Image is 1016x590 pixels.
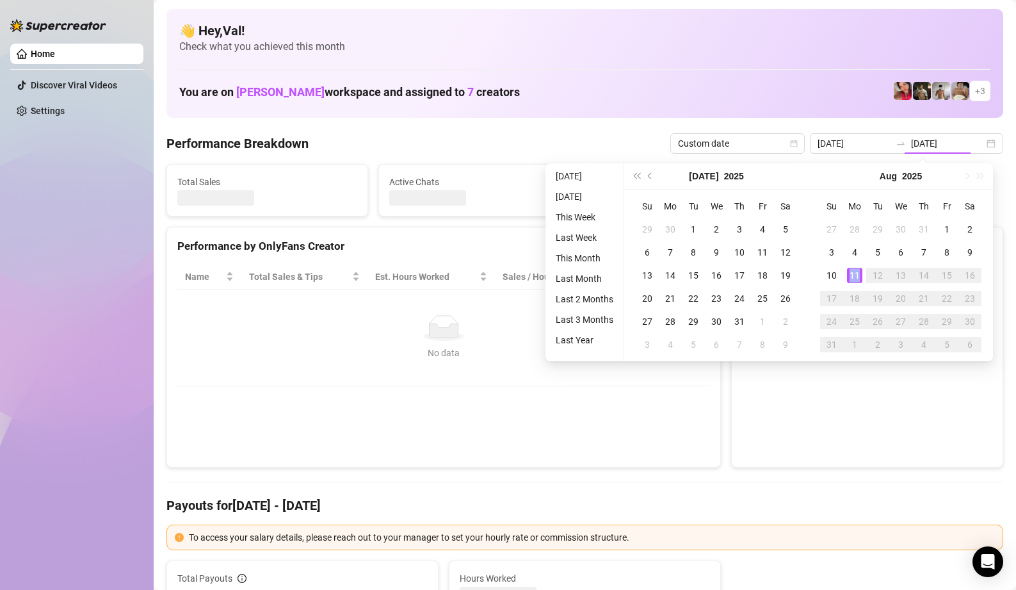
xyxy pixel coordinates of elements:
[460,571,710,586] span: Hours Worked
[31,49,55,59] a: Home
[179,85,520,99] h1: You are on workspace and assigned to creators
[166,135,309,152] h4: Performance Breakdown
[177,238,710,255] div: Performance by OnlyFans Creator
[975,84,985,98] span: + 3
[238,574,246,583] span: info-circle
[896,138,906,149] span: to
[599,270,692,284] span: Chat Conversion
[894,82,912,100] img: Vanessa
[818,136,891,151] input: Start date
[177,571,232,586] span: Total Payouts
[249,270,350,284] span: Total Sales & Tips
[179,40,990,54] span: Check what you achieved this month
[375,270,477,284] div: Est. Hours Worked
[241,265,368,290] th: Total Sales & Tips
[467,85,474,99] span: 7
[972,546,1003,577] div: Open Intercom Messenger
[177,265,241,290] th: Name
[495,265,592,290] th: Sales / Hour
[10,19,106,32] img: logo-BBDzfeDw.svg
[179,22,990,40] h4: 👋 Hey, Val !
[896,138,906,149] span: swap-right
[389,175,569,189] span: Active Chats
[175,533,184,542] span: exclamation-circle
[913,82,931,100] img: Tony
[185,270,223,284] span: Name
[790,140,798,147] span: calendar
[932,82,950,100] img: aussieboy_j
[951,82,969,100] img: Aussieboy_jfree
[601,175,781,189] span: Messages Sent
[190,346,697,360] div: No data
[592,265,710,290] th: Chat Conversion
[166,496,1003,514] h4: Payouts for [DATE] - [DATE]
[742,238,992,255] div: Sales by OnlyFans Creator
[177,175,357,189] span: Total Sales
[678,134,797,153] span: Custom date
[31,80,117,90] a: Discover Viral Videos
[503,270,574,284] span: Sales / Hour
[911,136,984,151] input: End date
[189,530,995,545] div: To access your salary details, please reach out to your manager to set your hourly rate or commis...
[31,106,65,116] a: Settings
[236,85,325,99] span: [PERSON_NAME]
